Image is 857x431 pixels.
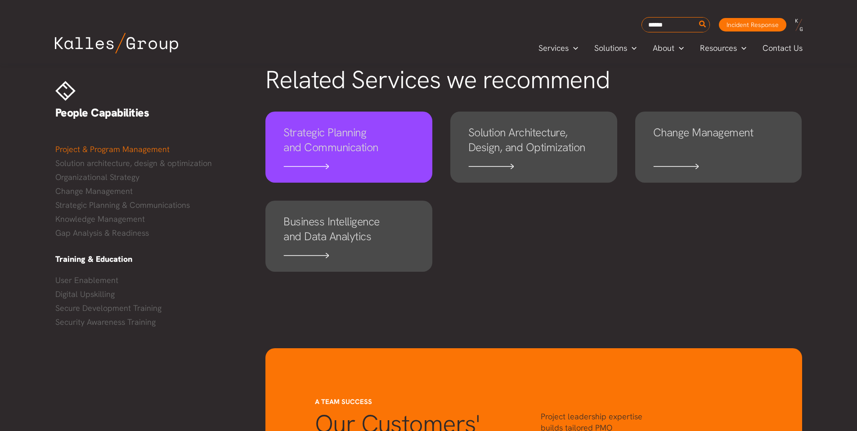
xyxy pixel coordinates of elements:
[719,18,786,31] a: Incident Response
[265,63,610,96] span: Related Services we recommend
[55,33,178,54] img: Kalles Group
[55,171,248,184] a: Organizational Strategy
[55,212,248,226] a: Knowledge Management
[55,274,248,287] a: User Enablement
[55,226,248,240] a: Gap Analysis & Readiness
[55,254,132,264] span: Training & Education
[450,112,617,183] a: Solution Architecture, Design, and Optimization
[674,41,684,55] span: Menu Toggle
[55,315,248,329] a: Security Awareness Training
[763,41,803,55] span: Contact Us
[653,125,784,155] h4: Change Management
[55,301,248,315] a: Secure Development Training
[55,157,248,170] a: Solution architecture, design & optimization
[55,287,248,301] a: Digital Upskilling
[627,41,637,55] span: Menu Toggle
[55,81,76,101] img: People
[700,41,737,55] span: Resources
[653,41,674,55] span: About
[538,41,569,55] span: Services
[283,214,414,244] h4: Business Intelligence and Data Analytics
[55,198,248,212] a: Strategic Planning & Communications
[645,41,692,55] a: AboutMenu Toggle
[530,40,811,55] nav: Primary Site Navigation
[737,41,746,55] span: Menu Toggle
[697,18,709,32] button: Search
[55,143,248,240] nav: Menu
[55,184,248,198] a: Change Management
[569,41,578,55] span: Menu Toggle
[283,125,414,155] h4: Strategic Planning and Communication
[692,41,754,55] a: ResourcesMenu Toggle
[754,41,812,55] a: Contact Us
[55,105,149,120] span: People Capabilities
[55,274,248,329] nav: Menu
[265,201,432,272] a: Business Intelligence and Data Analytics
[265,112,432,183] a: Strategic Planning and Communication
[594,41,627,55] span: Solutions
[55,143,248,156] a: Project & Program Management
[530,41,586,55] a: ServicesMenu Toggle
[468,125,599,155] h4: Solution Architecture, Design, and Optimization
[315,397,372,406] span: A Team Success
[635,112,802,183] a: Change Management
[586,41,645,55] a: SolutionsMenu Toggle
